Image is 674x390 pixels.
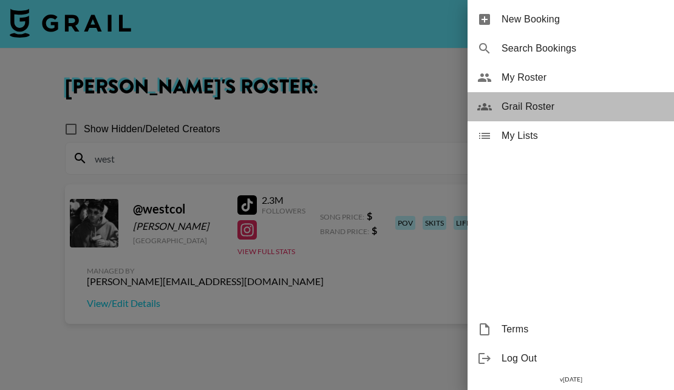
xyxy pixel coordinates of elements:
div: Grail Roster [468,92,674,121]
div: My Lists [468,121,674,150]
div: v [DATE] [468,373,674,386]
div: New Booking [468,5,674,34]
span: My Roster [502,70,664,85]
span: Search Bookings [502,41,664,56]
div: Terms [468,315,674,344]
span: New Booking [502,12,664,27]
div: My Roster [468,63,674,92]
div: Log Out [468,344,674,373]
span: My Lists [502,129,664,143]
span: Log Out [502,351,664,366]
span: Grail Roster [502,99,664,114]
div: Search Bookings [468,34,674,63]
span: Terms [502,322,664,337]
